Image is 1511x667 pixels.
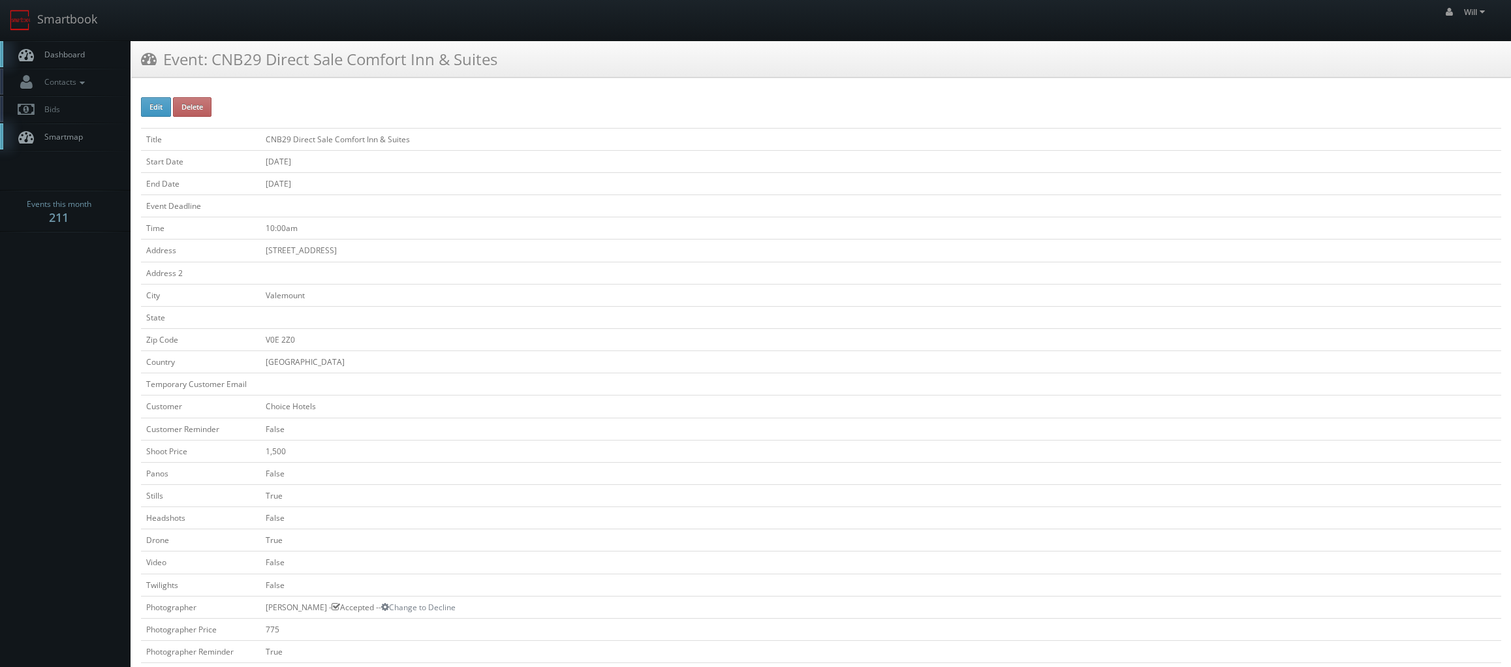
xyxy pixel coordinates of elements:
td: Start Date [141,150,260,172]
td: True [260,484,1501,506]
td: Headshots [141,507,260,529]
td: False [260,551,1501,574]
span: Contacts [38,76,88,87]
td: Photographer [141,596,260,618]
td: False [260,574,1501,596]
td: 10:00am [260,217,1501,240]
td: Country [141,351,260,373]
td: 1,500 [260,440,1501,462]
td: Shoot Price [141,440,260,462]
td: Customer [141,396,260,418]
td: [STREET_ADDRESS] [260,240,1501,262]
span: Smartmap [38,131,83,142]
span: Bids [38,104,60,115]
td: Address 2 [141,262,260,284]
span: Events this month [27,198,91,211]
td: City [141,284,260,306]
span: Will [1464,7,1489,18]
td: 775 [260,618,1501,640]
td: [PERSON_NAME] - Accepted -- [260,596,1501,618]
td: False [260,507,1501,529]
h3: Event: CNB29 Direct Sale Comfort Inn & Suites [141,48,497,70]
td: [DATE] [260,150,1501,172]
a: Change to Decline [381,602,456,613]
td: [DATE] [260,172,1501,194]
td: Address [141,240,260,262]
td: True [260,640,1501,662]
span: Dashboard [38,49,85,60]
td: State [141,306,260,328]
img: smartbook-logo.png [10,10,31,31]
td: Photographer Reminder [141,640,260,662]
td: Time [141,217,260,240]
td: Twilights [141,574,260,596]
button: Delete [173,97,211,117]
td: Choice Hotels [260,396,1501,418]
td: [GEOGRAPHIC_DATA] [260,351,1501,373]
td: Temporary Customer Email [141,373,260,396]
td: Panos [141,462,260,484]
td: Video [141,551,260,574]
td: Stills [141,484,260,506]
td: Photographer Price [141,618,260,640]
td: Valemount [260,284,1501,306]
td: Title [141,128,260,150]
td: True [260,529,1501,551]
td: Event Deadline [141,195,260,217]
td: False [260,418,1501,440]
button: Edit [141,97,171,117]
td: Zip Code [141,328,260,350]
td: Drone [141,529,260,551]
td: End Date [141,172,260,194]
td: V0E 2Z0 [260,328,1501,350]
td: False [260,462,1501,484]
strong: 211 [49,209,69,225]
td: CNB29 Direct Sale Comfort Inn & Suites [260,128,1501,150]
td: Customer Reminder [141,418,260,440]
